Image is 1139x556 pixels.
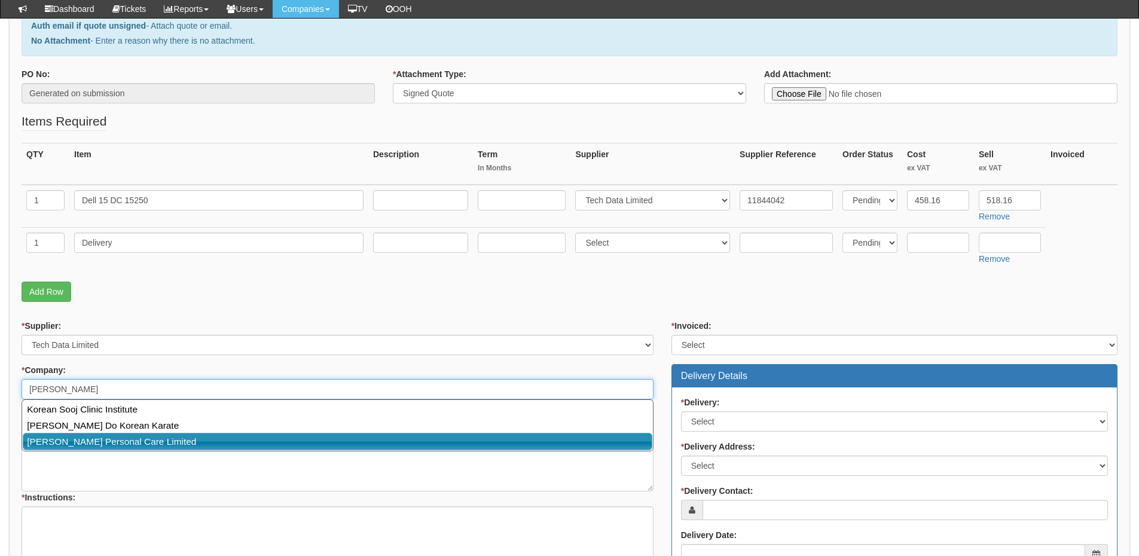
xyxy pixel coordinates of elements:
small: ex VAT [979,163,1041,173]
small: In Months [478,163,566,173]
th: Supplier [570,143,735,185]
a: [PERSON_NAME] Do Korean Karate [23,417,652,433]
b: Auth email if quote unsigned [31,21,146,30]
label: Instructions: [22,491,75,503]
a: [PERSON_NAME] Personal Care Limited [23,433,652,450]
label: Add Attachment: [764,68,831,80]
th: Sell [974,143,1046,185]
th: Item [69,143,368,185]
th: QTY [22,143,69,185]
h3: Delivery Details [681,371,1108,381]
th: Term [473,143,570,185]
label: Company: [22,364,66,376]
label: Delivery Contact: [681,485,753,497]
label: Delivery: [681,396,720,408]
label: Delivery Date: [681,529,737,541]
a: Remove [979,212,1010,221]
label: Attachment Type: [393,68,466,80]
p: - Enter a reason why there is no attachment. [31,35,1108,47]
b: No Attachment [31,36,90,45]
th: Supplier Reference [735,143,838,185]
label: Invoiced: [671,320,712,332]
label: Supplier: [22,320,61,332]
p: - Attach quote or email. [31,20,1108,32]
a: Add Row [22,282,71,302]
a: Korean Sooj Clinic Institute [23,401,652,417]
legend: Items Required [22,112,106,131]
th: Order Status [838,143,902,185]
th: Description [368,143,473,185]
label: PO No: [22,68,50,80]
th: Invoiced [1046,143,1117,185]
small: ex VAT [907,163,969,173]
th: Cost [902,143,974,185]
label: Delivery Address: [681,441,755,453]
a: Remove [979,254,1010,264]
